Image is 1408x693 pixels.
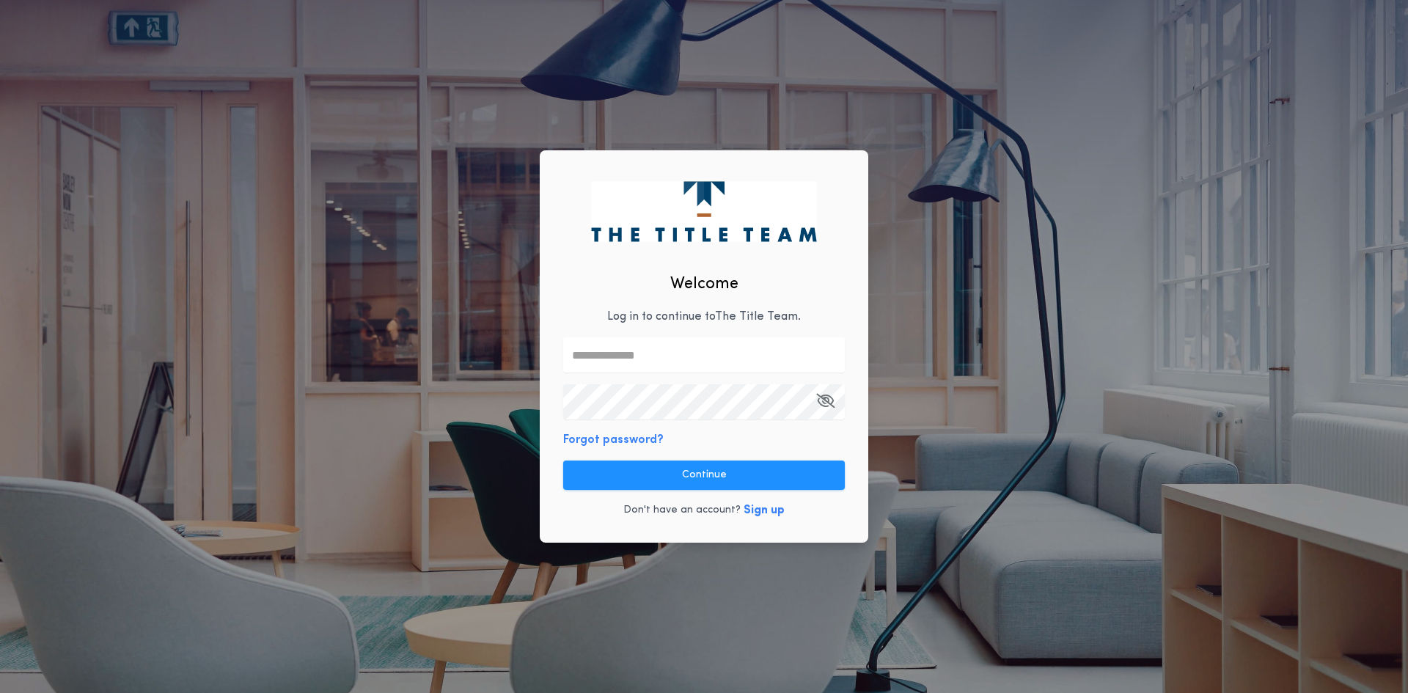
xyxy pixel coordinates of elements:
p: Don't have an account? [623,503,741,518]
button: Sign up [744,502,785,519]
button: Forgot password? [563,431,664,449]
button: Continue [563,461,845,490]
img: logo [591,181,816,241]
h2: Welcome [670,272,738,296]
p: Log in to continue to The Title Team . [607,308,801,326]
